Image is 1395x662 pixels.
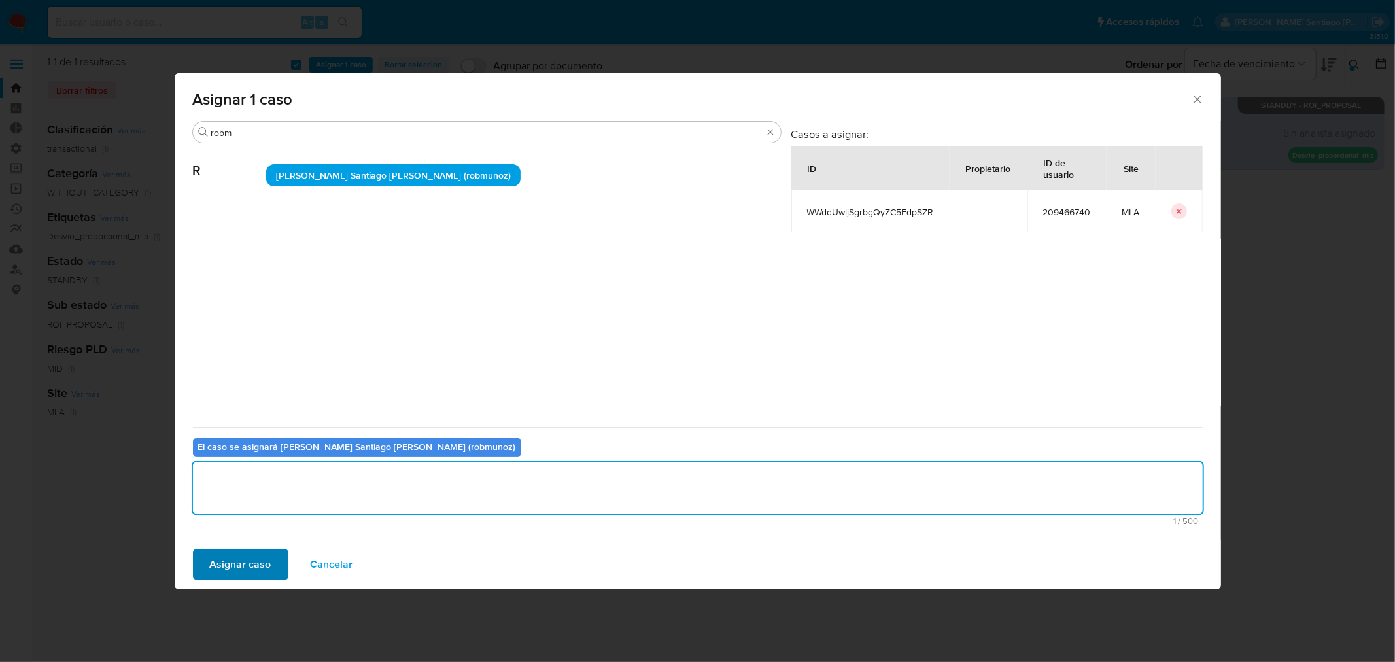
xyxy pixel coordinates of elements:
[266,164,521,186] div: [PERSON_NAME] Santiago [PERSON_NAME] (robmunoz)
[1043,206,1091,218] span: 209466740
[197,517,1199,525] span: Máximo 500 caracteres
[311,550,353,579] span: Cancelar
[198,440,516,453] b: El caso se asignará [PERSON_NAME] Santiago [PERSON_NAME] (robmunoz)
[765,127,776,137] button: Borrar
[1109,152,1155,184] div: Site
[791,128,1203,141] h3: Casos a asignar:
[211,127,763,139] input: Buscar analista
[193,143,266,179] span: R
[294,549,370,580] button: Cancelar
[792,152,833,184] div: ID
[1191,93,1203,105] button: Cerrar ventana
[175,73,1221,589] div: assign-modal
[950,152,1027,184] div: Propietario
[193,92,1192,107] span: Asignar 1 caso
[1028,147,1106,190] div: ID de usuario
[198,127,209,137] button: Buscar
[276,169,511,182] span: [PERSON_NAME] Santiago [PERSON_NAME] (robmunoz)
[193,549,288,580] button: Asignar caso
[1122,206,1140,218] span: MLA
[807,206,934,218] span: WWdqUwljSgrbgQyZC5FdpSZR
[210,550,271,579] span: Asignar caso
[1171,203,1187,219] button: icon-button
